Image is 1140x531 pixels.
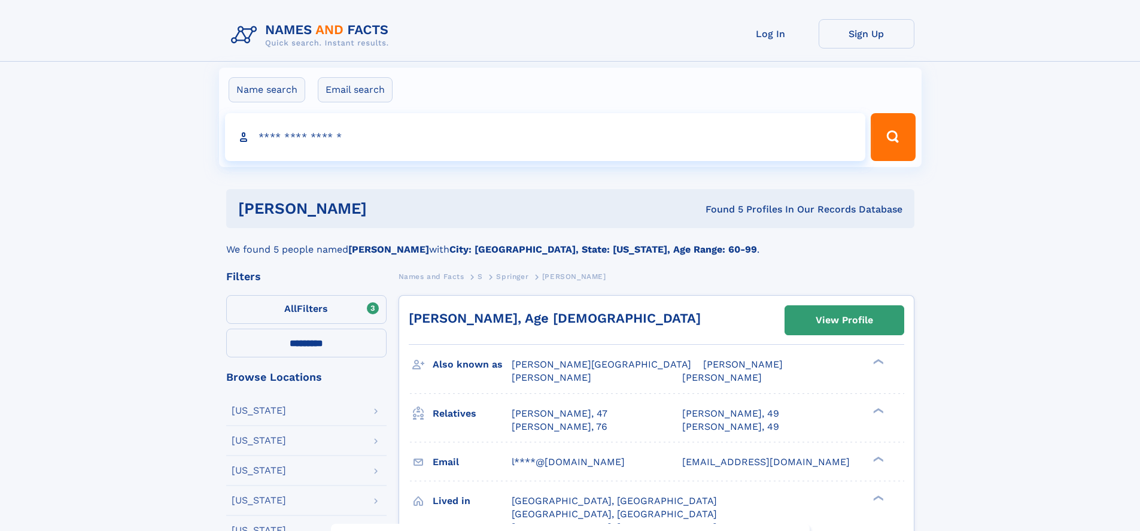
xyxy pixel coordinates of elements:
[496,272,528,281] span: Springer
[512,407,607,420] a: [PERSON_NAME], 47
[226,228,914,257] div: We found 5 people named with .
[226,19,399,51] img: Logo Names and Facts
[232,496,286,505] div: [US_STATE]
[870,406,884,414] div: ❯
[682,407,779,420] a: [PERSON_NAME], 49
[682,420,779,433] a: [PERSON_NAME], 49
[723,19,819,48] a: Log In
[225,113,866,161] input: search input
[409,311,701,326] a: [PERSON_NAME], Age [DEMOGRAPHIC_DATA]
[399,269,464,284] a: Names and Facts
[512,359,691,370] span: [PERSON_NAME][GEOGRAPHIC_DATA]
[512,420,607,433] a: [PERSON_NAME], 76
[478,272,483,281] span: S
[232,436,286,445] div: [US_STATE]
[284,303,297,314] span: All
[871,113,915,161] button: Search Button
[512,495,717,506] span: [GEOGRAPHIC_DATA], [GEOGRAPHIC_DATA]
[870,358,884,366] div: ❯
[496,269,528,284] a: Springer
[348,244,429,255] b: [PERSON_NAME]
[226,271,387,282] div: Filters
[226,295,387,324] label: Filters
[318,77,393,102] label: Email search
[232,466,286,475] div: [US_STATE]
[229,77,305,102] label: Name search
[682,372,762,383] span: [PERSON_NAME]
[449,244,757,255] b: City: [GEOGRAPHIC_DATA], State: [US_STATE], Age Range: 60-99
[703,359,783,370] span: [PERSON_NAME]
[542,272,606,281] span: [PERSON_NAME]
[433,452,512,472] h3: Email
[433,354,512,375] h3: Also known as
[682,456,850,468] span: [EMAIL_ADDRESS][DOMAIN_NAME]
[512,372,591,383] span: [PERSON_NAME]
[816,307,873,334] div: View Profile
[512,508,717,520] span: [GEOGRAPHIC_DATA], [GEOGRAPHIC_DATA]
[226,372,387,383] div: Browse Locations
[433,403,512,424] h3: Relatives
[232,406,286,415] div: [US_STATE]
[785,306,904,335] a: View Profile
[819,19,914,48] a: Sign Up
[238,201,536,216] h1: [PERSON_NAME]
[433,491,512,511] h3: Lived in
[870,455,884,463] div: ❯
[870,494,884,502] div: ❯
[478,269,483,284] a: S
[536,203,902,216] div: Found 5 Profiles In Our Records Database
